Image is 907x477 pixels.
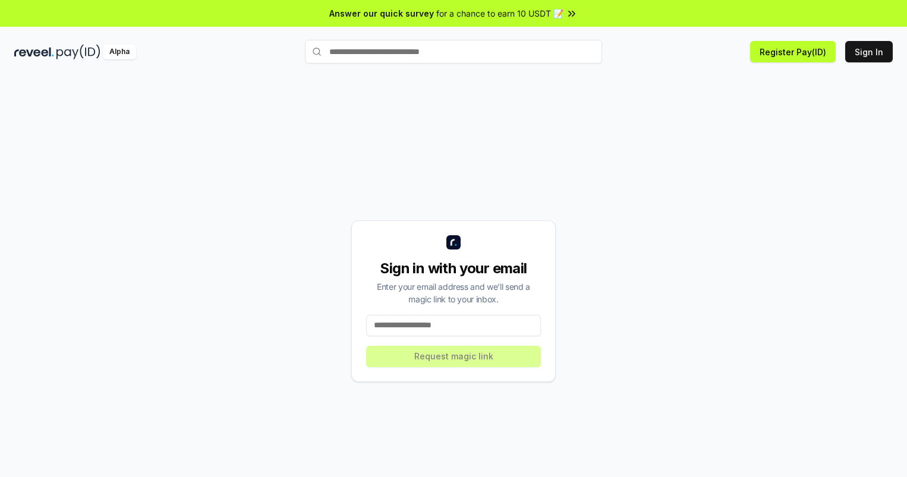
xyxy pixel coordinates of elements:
span: Answer our quick survey [329,7,434,20]
div: Enter your email address and we’ll send a magic link to your inbox. [366,280,541,305]
div: Alpha [103,45,136,59]
img: reveel_dark [14,45,54,59]
button: Register Pay(ID) [750,41,836,62]
span: for a chance to earn 10 USDT 📝 [436,7,563,20]
div: Sign in with your email [366,259,541,278]
img: pay_id [56,45,100,59]
img: logo_small [446,235,461,249]
button: Sign In [845,41,893,62]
